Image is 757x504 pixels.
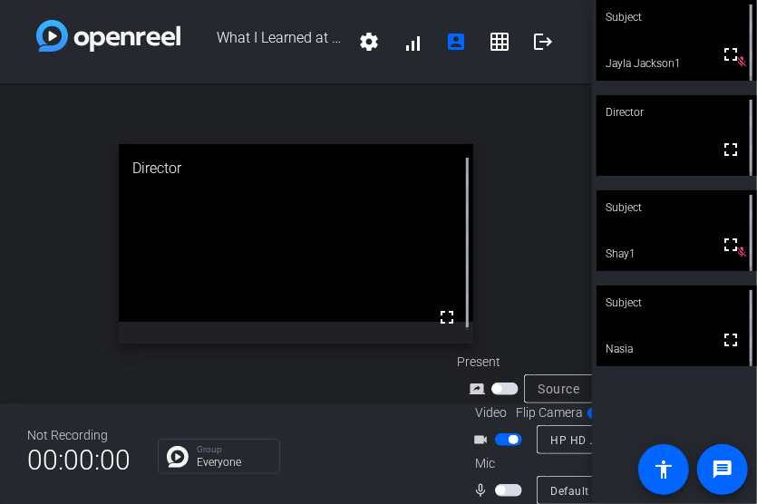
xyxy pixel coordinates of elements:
span: Source [539,382,580,396]
mat-icon: fullscreen [436,306,458,328]
p: Group [197,445,270,454]
mat-icon: fullscreen [720,139,742,160]
mat-icon: screen_share_outline [470,378,491,400]
div: Subject [597,190,757,225]
span: 00:00:00 [27,438,131,482]
div: Subject [597,286,757,320]
span: What I Learned at Allstate [180,20,347,63]
button: signal_cellular_alt [391,20,434,63]
mat-icon: message [712,459,733,480]
mat-icon: mic_none [473,480,495,501]
div: Not Recording [27,426,131,445]
mat-icon: account_box [445,31,467,53]
span: HP HD Camera (04f2:b73b) [551,432,698,447]
mat-icon: fullscreen [720,329,742,351]
span: Flip Camera [516,403,583,422]
div: Present [457,353,638,372]
mat-icon: logout [532,31,554,53]
div: Mic [457,454,638,473]
div: Director [119,144,474,193]
mat-icon: settings [358,31,380,53]
mat-icon: accessibility [653,459,675,480]
mat-icon: videocam_outline [473,429,495,451]
img: white-gradient.svg [36,20,180,52]
mat-icon: fullscreen [720,234,742,256]
img: Chat Icon [167,446,189,468]
p: Everyone [197,457,270,468]
div: Director [597,95,757,130]
mat-icon: grid_on [489,31,510,53]
span: Video [475,403,507,422]
mat-icon: fullscreen [720,44,742,65]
